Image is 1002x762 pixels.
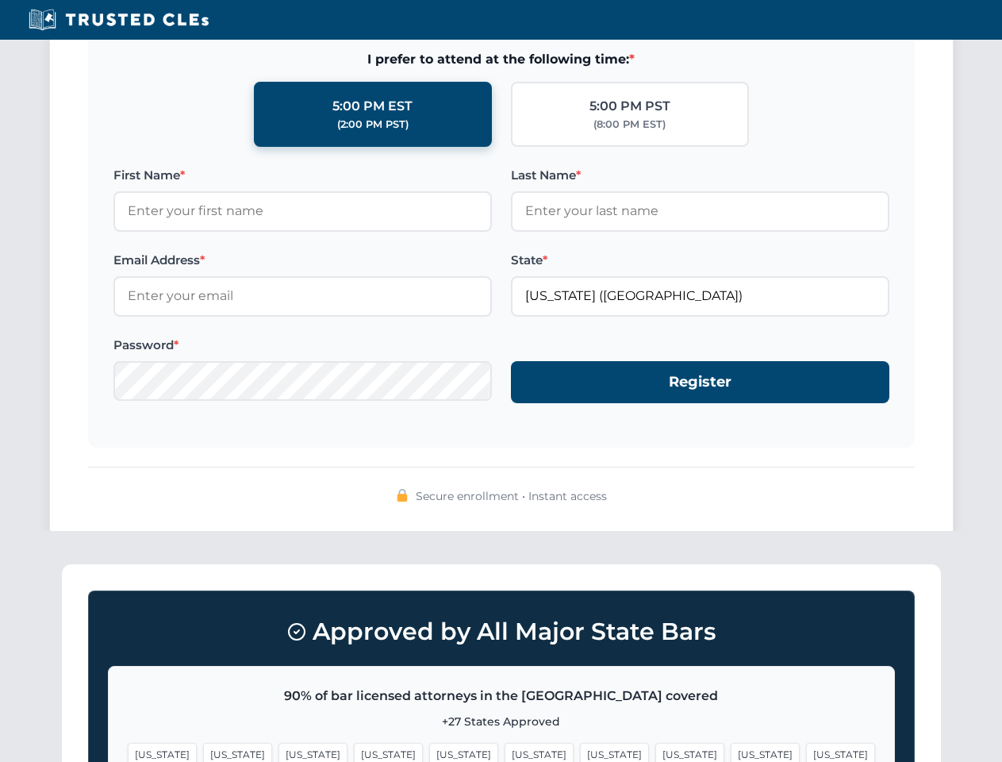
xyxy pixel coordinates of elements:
[337,117,409,133] div: (2:00 PM PST)
[511,191,889,231] input: Enter your last name
[396,489,409,502] img: 🔒
[113,49,889,70] span: I prefer to attend at the following time:
[113,166,492,185] label: First Name
[113,336,492,355] label: Password
[511,166,889,185] label: Last Name
[113,276,492,316] input: Enter your email
[589,96,670,117] div: 5:00 PM PST
[128,713,875,730] p: +27 States Approved
[128,686,875,706] p: 90% of bar licensed attorneys in the [GEOGRAPHIC_DATA] covered
[511,276,889,316] input: Florida (FL)
[332,96,413,117] div: 5:00 PM EST
[416,487,607,505] span: Secure enrollment • Instant access
[113,251,492,270] label: Email Address
[593,117,666,133] div: (8:00 PM EST)
[113,191,492,231] input: Enter your first name
[511,361,889,403] button: Register
[511,251,889,270] label: State
[108,610,895,653] h3: Approved by All Major State Bars
[24,8,213,32] img: Trusted CLEs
